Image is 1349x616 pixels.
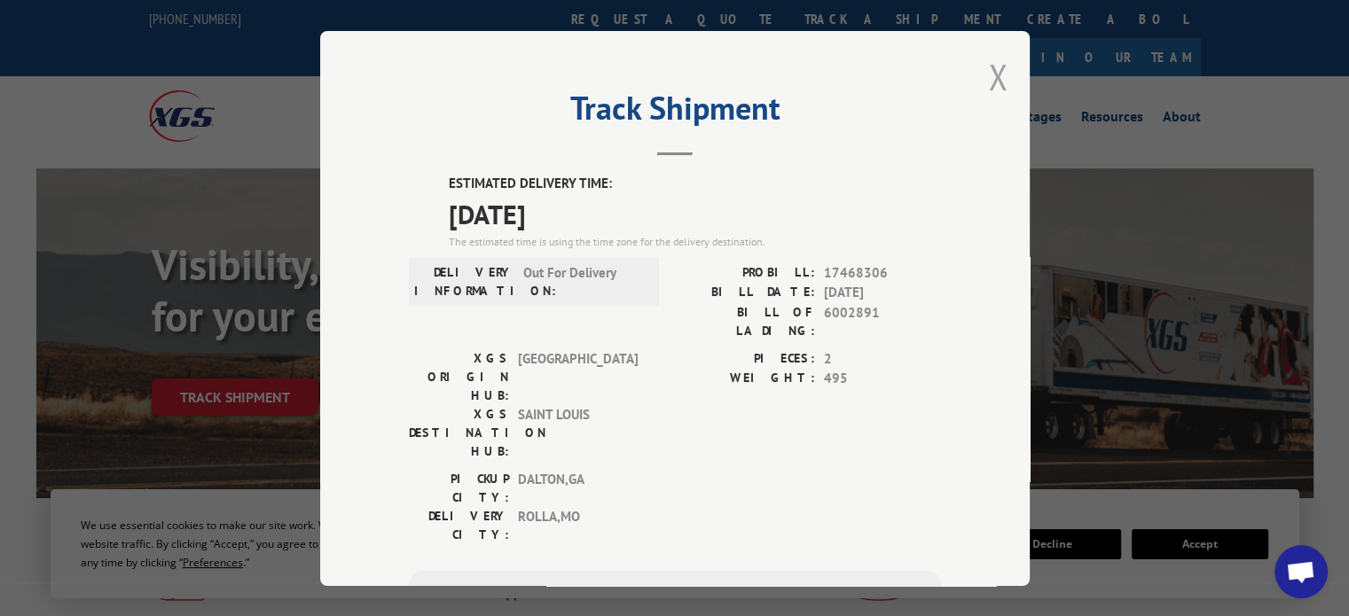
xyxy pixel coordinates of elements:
[518,469,638,506] span: DALTON , GA
[518,506,638,543] span: ROLLA , MO
[518,404,638,460] span: SAINT LOUIS
[523,262,643,300] span: Out For Delivery
[449,233,941,249] div: The estimated time is using the time zone for the delivery destination.
[675,302,815,339] label: BILL OF LADING:
[675,369,815,389] label: WEIGHT:
[414,262,514,300] label: DELIVERY INFORMATION:
[675,283,815,303] label: BILL DATE:
[824,302,941,339] span: 6002891
[409,506,509,543] label: DELIVERY CITY:
[449,174,941,194] label: ESTIMATED DELIVERY TIME:
[824,369,941,389] span: 495
[824,283,941,303] span: [DATE]
[824,348,941,369] span: 2
[1274,545,1328,598] div: Open chat
[675,348,815,369] label: PIECES:
[409,96,941,129] h2: Track Shipment
[675,262,815,283] label: PROBILL:
[518,348,638,404] span: [GEOGRAPHIC_DATA]
[409,469,509,506] label: PICKUP CITY:
[824,262,941,283] span: 17468306
[449,193,941,233] span: [DATE]
[409,404,509,460] label: XGS DESTINATION HUB:
[409,348,509,404] label: XGS ORIGIN HUB:
[988,53,1008,100] button: Close modal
